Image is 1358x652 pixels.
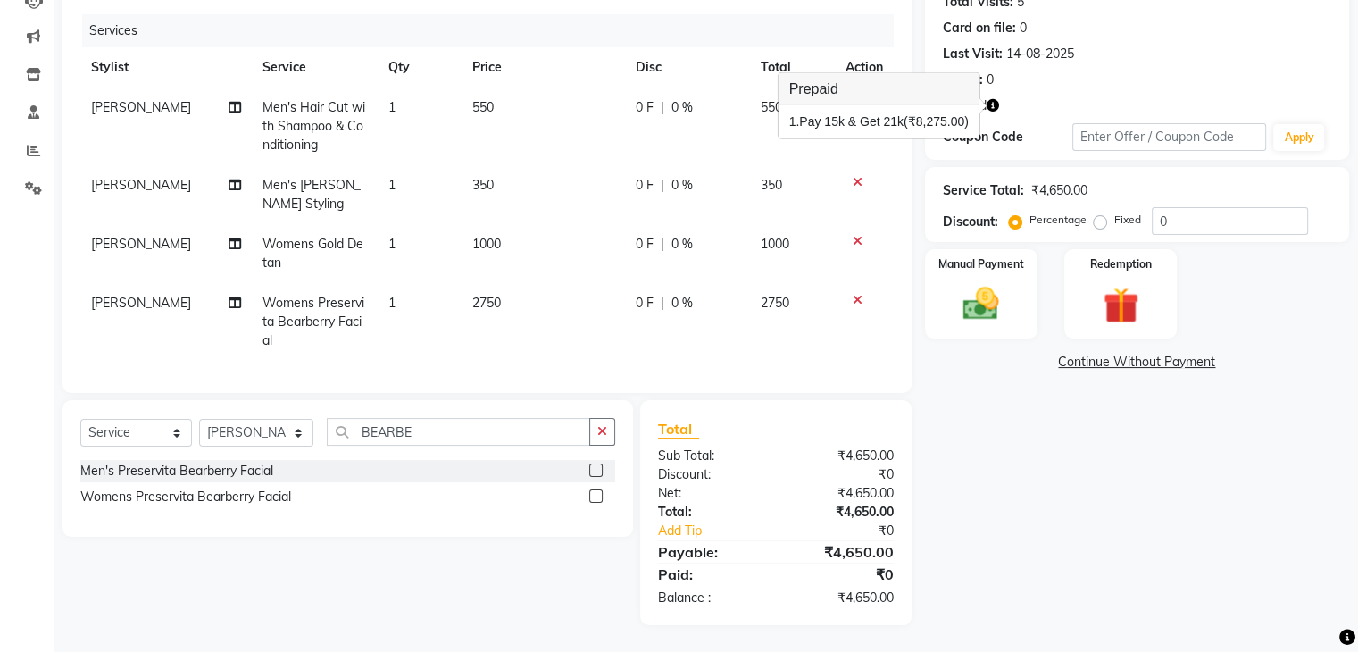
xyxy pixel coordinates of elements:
[378,47,462,88] th: Qty
[761,177,782,193] span: 350
[789,113,969,131] div: Pay 15k & Get 21k
[91,99,191,115] span: [PERSON_NAME]
[776,447,907,465] div: ₹4,650.00
[645,503,776,522] div: Total:
[779,73,979,105] h3: Prepaid
[943,181,1024,200] div: Service Total:
[645,465,776,484] div: Discount:
[636,294,654,313] span: 0 F
[91,177,191,193] span: [PERSON_NAME]
[1090,256,1152,272] label: Redemption
[388,295,396,311] span: 1
[671,98,693,117] span: 0 %
[750,47,835,88] th: Total
[472,99,494,115] span: 550
[645,484,776,503] div: Net:
[776,465,907,484] div: ₹0
[776,589,907,607] div: ₹4,650.00
[658,420,699,439] span: Total
[671,176,693,195] span: 0 %
[645,541,776,563] div: Payable:
[91,295,191,311] span: [PERSON_NAME]
[789,114,800,129] span: 1.
[645,564,776,585] div: Paid:
[943,213,998,231] div: Discount:
[91,236,191,252] span: [PERSON_NAME]
[761,99,782,115] span: 550
[776,541,907,563] div: ₹4,650.00
[472,177,494,193] span: 350
[1072,123,1267,151] input: Enter Offer / Coupon Code
[761,236,789,252] span: 1000
[262,99,365,153] span: Men's Hair Cut with Shampoo & Conditioning
[835,47,894,88] th: Action
[80,462,273,481] div: Men's Preservita Bearberry Facial
[776,484,907,503] div: ₹4,650.00
[636,176,654,195] span: 0 F
[645,447,776,465] div: Sub Total:
[1114,212,1141,228] label: Fixed
[252,47,378,88] th: Service
[388,99,396,115] span: 1
[636,98,654,117] span: 0 F
[262,295,364,348] span: Womens Preservita Bearberry Facial
[987,71,994,89] div: 0
[80,488,291,506] div: Womens Preservita Bearberry Facial
[636,235,654,254] span: 0 F
[327,418,589,446] input: Search or Scan
[938,256,1024,272] label: Manual Payment
[388,236,396,252] span: 1
[1029,212,1087,228] label: Percentage
[1092,283,1150,328] img: _gift.svg
[1020,19,1027,38] div: 0
[262,177,361,212] span: Men's [PERSON_NAME] Styling
[797,522,906,540] div: ₹0
[1273,124,1324,151] button: Apply
[943,71,983,89] div: Points:
[943,128,1072,146] div: Coupon Code
[82,14,907,47] div: Services
[645,522,797,540] a: Add Tip
[1006,45,1074,63] div: 14-08-2025
[661,235,664,254] span: |
[472,236,501,252] span: 1000
[80,47,252,88] th: Stylist
[904,114,969,129] span: (₹8,275.00)
[776,503,907,522] div: ₹4,650.00
[943,45,1003,63] div: Last Visit:
[661,98,664,117] span: |
[952,283,1010,324] img: _cash.svg
[776,564,907,585] div: ₹0
[1031,181,1087,200] div: ₹4,650.00
[472,295,501,311] span: 2750
[625,47,750,88] th: Disc
[929,353,1346,372] a: Continue Without Payment
[262,236,363,271] span: Womens Gold Detan
[661,294,664,313] span: |
[462,47,625,88] th: Price
[671,294,693,313] span: 0 %
[661,176,664,195] span: |
[388,177,396,193] span: 1
[645,589,776,607] div: Balance :
[671,235,693,254] span: 0 %
[761,295,789,311] span: 2750
[943,19,1016,38] div: Card on file:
